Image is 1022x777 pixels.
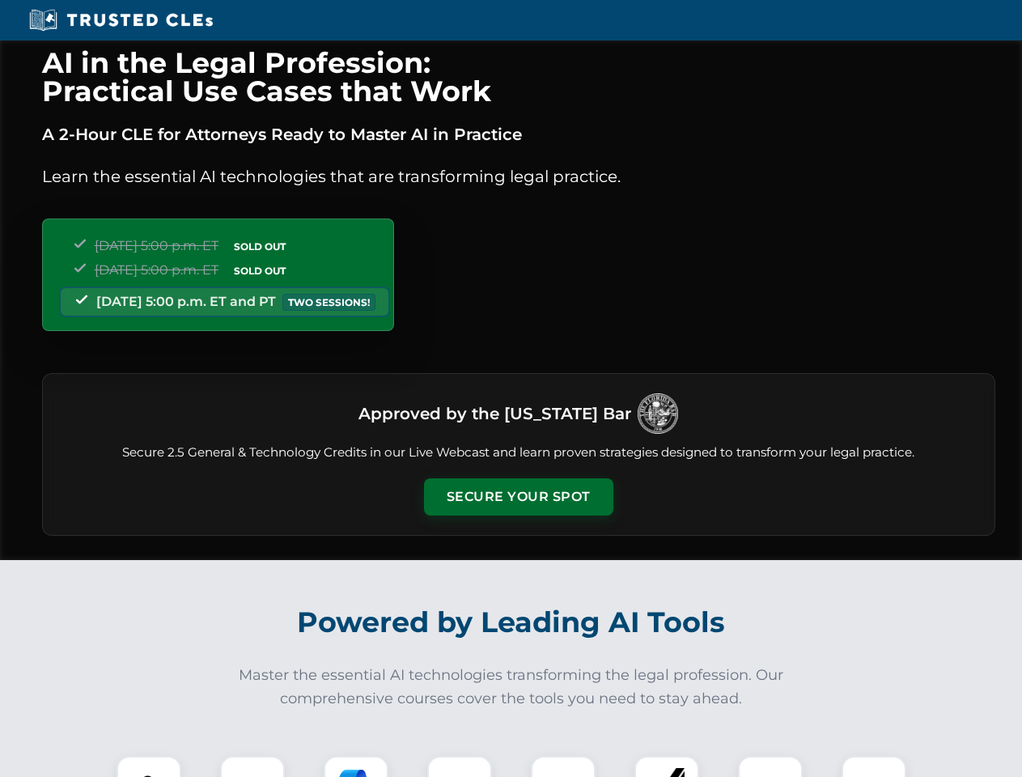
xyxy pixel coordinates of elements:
span: [DATE] 5:00 p.m. ET [95,262,218,278]
p: A 2-Hour CLE for Attorneys Ready to Master AI in Practice [42,121,995,147]
p: Learn the essential AI technologies that are transforming legal practice. [42,163,995,189]
button: Secure Your Spot [424,478,613,516]
h1: AI in the Legal Profession: Practical Use Cases that Work [42,49,995,105]
img: Trusted CLEs [24,8,218,32]
img: Logo [638,393,678,434]
p: Secure 2.5 General & Technology Credits in our Live Webcast and learn proven strategies designed ... [62,444,975,462]
h2: Powered by Leading AI Tools [63,594,960,651]
span: SOLD OUT [228,238,291,255]
span: [DATE] 5:00 p.m. ET [95,238,218,253]
span: SOLD OUT [228,262,291,279]
p: Master the essential AI technologies transforming the legal profession. Our comprehensive courses... [228,664,795,711]
h3: Approved by the [US_STATE] Bar [358,399,631,428]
